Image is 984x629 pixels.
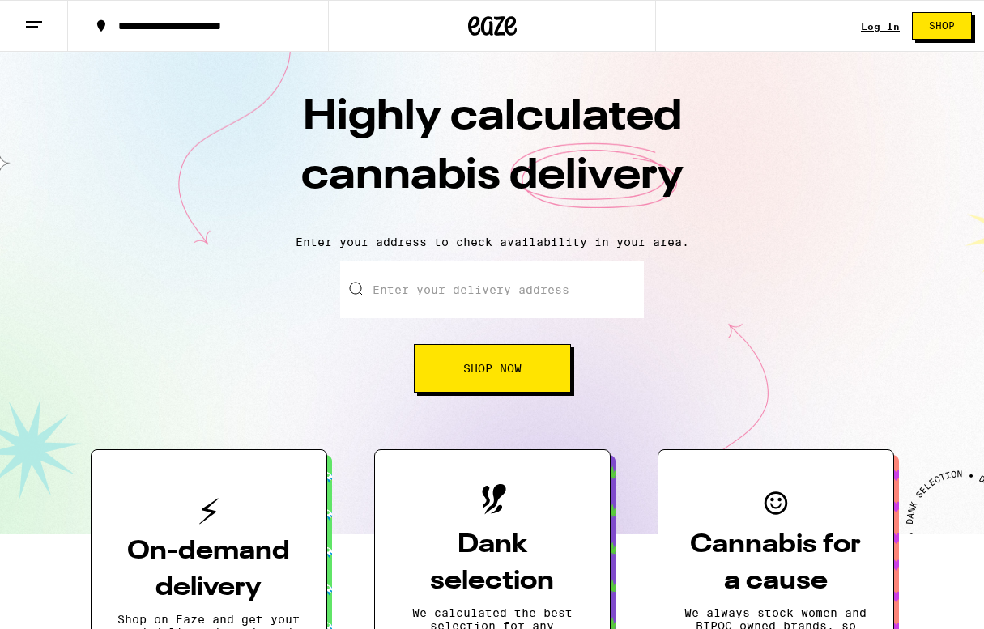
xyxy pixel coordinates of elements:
[401,527,584,600] h3: Dank selection
[463,363,522,374] span: Shop Now
[900,12,984,40] a: Shop
[861,21,900,32] a: Log In
[209,88,776,223] h1: Highly calculated cannabis delivery
[117,533,300,606] h3: On-demand delivery
[912,12,972,40] button: Shop
[929,21,955,31] span: Shop
[16,236,968,249] p: Enter your address to check availability in your area.
[340,261,644,318] input: Enter your delivery address
[414,344,571,393] button: Shop Now
[684,527,867,600] h3: Cannabis for a cause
